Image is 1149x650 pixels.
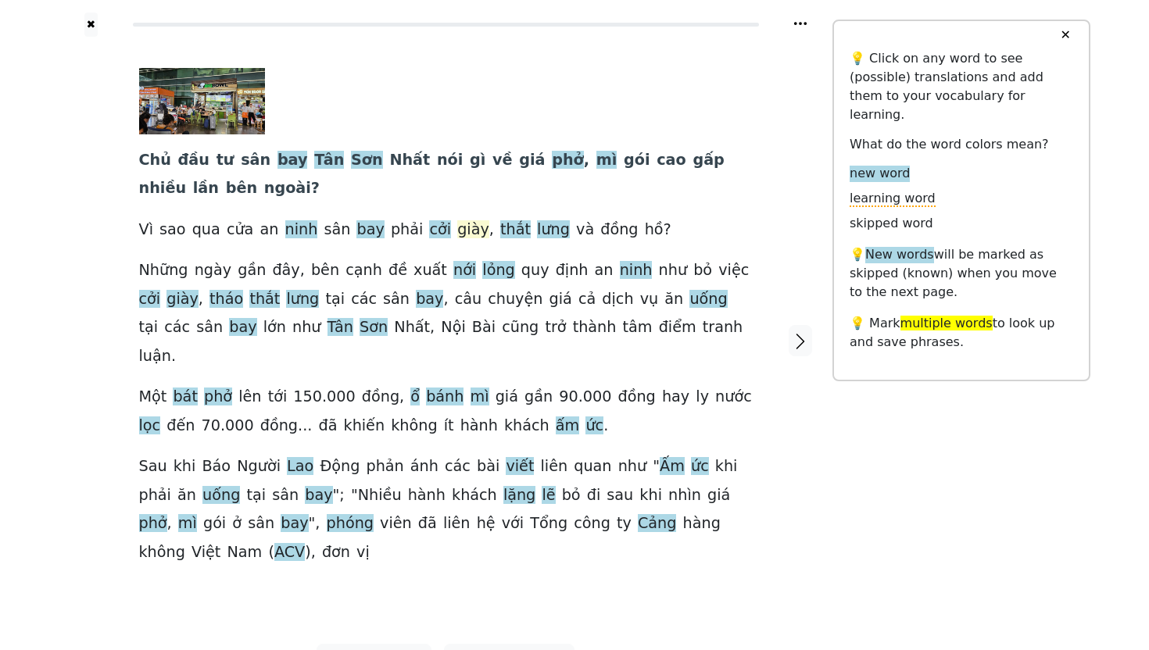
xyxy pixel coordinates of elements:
[471,387,489,407] span: mì
[202,486,240,505] span: uống
[84,12,98,37] button: ✖
[850,216,933,232] span: skipped word
[578,290,596,309] span: cả
[268,387,288,407] span: tới
[519,151,545,170] span: giá
[305,543,316,562] span: ),
[542,486,555,505] span: lẽ
[664,290,683,309] span: ăn
[437,151,463,170] span: nói
[203,514,226,534] span: gói
[457,220,489,240] span: giày
[595,261,614,280] span: an
[460,416,498,436] span: hành
[524,387,553,407] span: gần
[504,416,549,436] span: khách
[452,486,497,505] span: khách
[620,261,653,280] span: ninh
[850,166,910,182] span: new word
[199,290,203,309] span: ,
[139,486,171,505] span: phải
[470,151,485,170] span: gì
[178,514,197,534] span: mì
[362,387,399,407] span: đồng
[139,290,161,309] span: cởi
[900,316,993,330] span: multiple words
[351,486,358,505] span: "
[237,457,281,477] span: Người
[693,261,712,280] span: bỏ
[238,387,261,407] span: lên
[638,514,677,534] span: Cảng
[139,543,185,562] span: không
[394,318,430,337] span: Nhất
[191,543,220,562] span: Việt
[489,220,494,240] span: ,
[217,151,234,170] span: tư
[285,220,318,240] span: ninh
[281,514,308,534] span: bay
[196,318,223,337] span: sân
[202,457,231,477] span: Báo
[318,416,337,436] span: đã
[639,486,662,505] span: khi
[345,261,382,280] span: cạnh
[322,387,327,407] span: .
[272,261,299,280] span: đây
[225,416,254,436] span: 000
[578,387,583,407] span: .
[139,261,188,280] span: Những
[268,543,274,562] span: (
[623,318,653,337] span: tâm
[391,220,423,240] span: phải
[229,318,256,337] span: bay
[640,290,659,309] span: vụ
[496,387,518,407] span: giá
[850,191,936,207] span: learning word
[657,151,686,170] span: cao
[139,387,167,407] span: Một
[344,416,385,436] span: khiến
[865,247,934,263] span: New words
[715,457,738,477] span: khi
[659,261,687,280] span: như
[693,151,724,170] span: gấp
[596,151,617,170] span: mì
[164,318,190,337] span: các
[174,457,196,477] span: khi
[274,543,305,562] span: ACV
[383,290,410,309] span: sân
[286,290,319,309] span: lưng
[573,318,617,337] span: thành
[327,387,356,407] span: 000
[444,416,454,436] span: ít
[178,151,209,170] span: đầu
[618,387,656,407] span: đồng
[139,318,159,337] span: tại
[549,290,572,309] span: giá
[139,514,167,534] span: phở
[220,416,225,436] span: .
[477,514,496,534] span: hệ
[455,290,481,309] span: câu
[482,261,514,280] span: lỏng
[204,387,232,407] span: phở
[298,416,312,436] span: ...
[311,261,339,280] span: bên
[556,261,589,280] span: định
[583,387,612,407] span: 000
[541,457,568,477] span: liên
[177,486,196,505] span: ăn
[603,416,608,436] span: .
[322,543,350,562] span: đơn
[209,290,243,309] span: tháo
[399,387,404,407] span: ,
[380,514,412,534] span: viên
[195,261,231,280] span: ngày
[238,261,266,280] span: gần
[356,543,370,562] span: vị
[166,416,195,436] span: đến
[574,457,611,477] span: quan
[246,486,266,505] span: tại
